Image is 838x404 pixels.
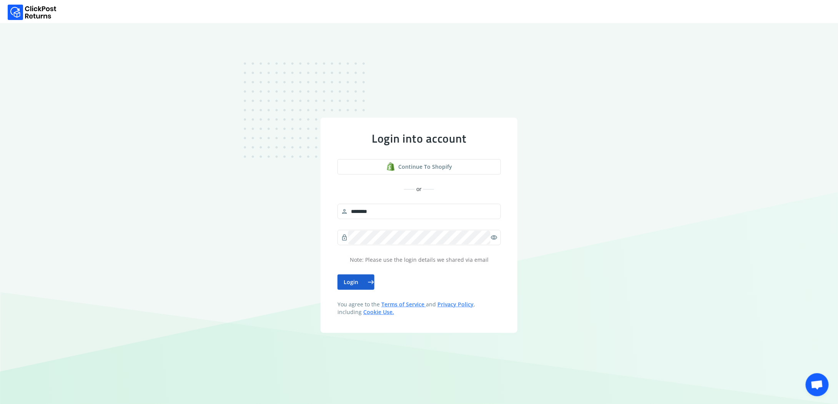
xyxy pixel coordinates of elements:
[437,301,474,308] a: Privacy Policy
[386,162,395,171] img: shopify logo
[806,373,829,396] a: Open chat
[341,206,348,217] span: person
[338,159,501,175] button: Continue to shopify
[341,232,348,243] span: lock
[338,256,501,264] p: Note: Please use the login details we shared via email
[8,5,57,20] img: Logo
[338,274,374,290] button: Login east
[338,301,501,316] span: You agree to the and , including
[363,308,394,316] a: Cookie Use.
[398,163,452,171] span: Continue to shopify
[338,159,501,175] a: shopify logoContinue to shopify
[490,232,497,243] span: visibility
[367,277,374,288] span: east
[338,185,501,193] div: or
[338,131,501,145] div: Login into account
[381,301,426,308] a: Terms of Service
